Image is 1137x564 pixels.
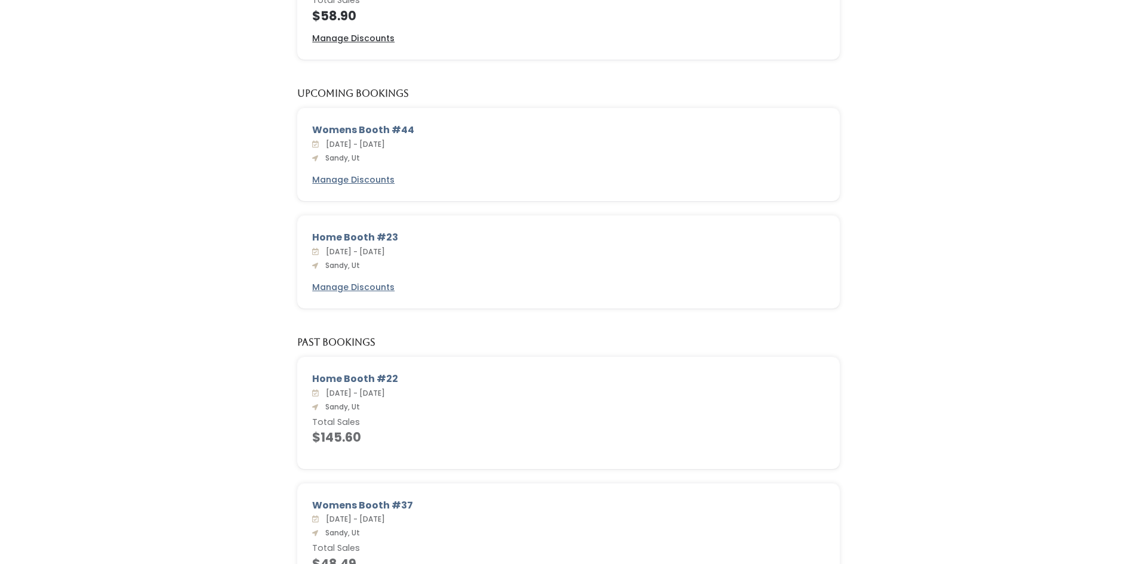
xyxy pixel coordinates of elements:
span: Sandy, Ut [321,528,360,538]
span: [DATE] - [DATE] [321,514,385,524]
u: Manage Discounts [312,281,395,293]
a: Manage Discounts [312,32,395,45]
span: [DATE] - [DATE] [321,246,385,257]
span: Sandy, Ut [321,402,360,412]
h6: Total Sales [312,544,825,553]
div: Womens Booth #37 [312,498,825,513]
a: Manage Discounts [312,174,395,186]
div: Womens Booth #44 [312,123,825,137]
h5: Upcoming Bookings [297,88,409,99]
u: Manage Discounts [312,32,395,44]
h6: Total Sales [312,418,825,427]
h4: $145.60 [312,430,825,444]
div: Home Booth #23 [312,230,825,245]
h4: $58.90 [312,9,825,23]
div: Home Booth #22 [312,372,825,386]
h5: Past Bookings [297,337,375,348]
a: Manage Discounts [312,281,395,294]
span: Sandy, Ut [321,153,360,163]
span: [DATE] - [DATE] [321,139,385,149]
span: [DATE] - [DATE] [321,388,385,398]
span: Sandy, Ut [321,260,360,270]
